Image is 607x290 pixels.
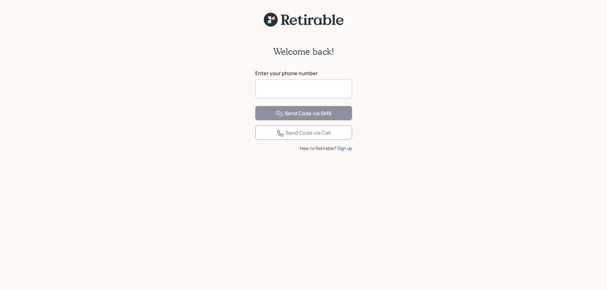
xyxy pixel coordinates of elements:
button: Send Code via Call [255,125,352,140]
div: Send Code via SMS [276,110,331,117]
label: Enter your phone number [255,70,352,77]
h2: Welcome back! [273,46,334,57]
div: Sign up [337,145,352,152]
div: Send Code via Call [277,129,331,137]
div: New to Retirable? [255,145,352,152]
button: Send Code via SMS [255,106,352,120]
